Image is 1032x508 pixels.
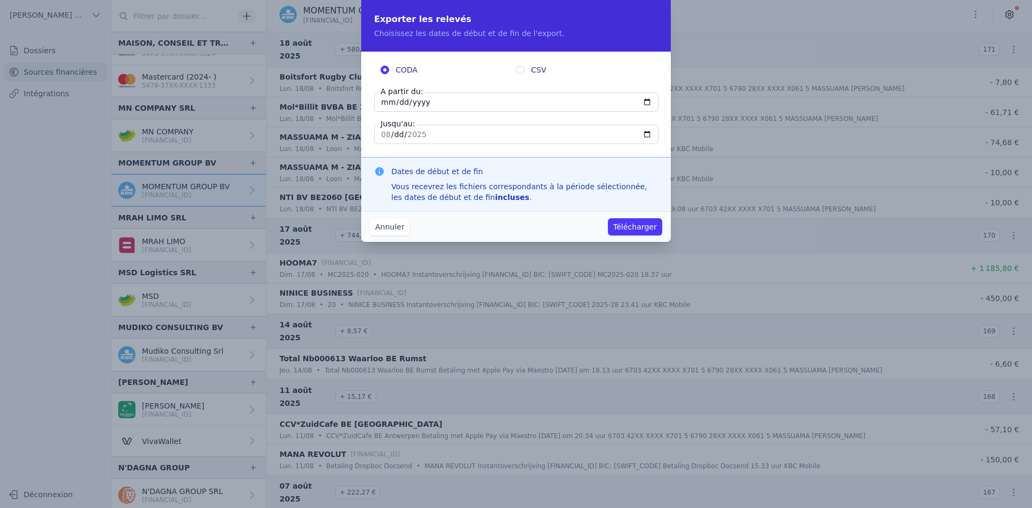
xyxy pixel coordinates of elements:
[378,118,417,129] label: Jusqu'au:
[374,28,658,39] p: Choisissez les dates de début et de fin de l'export.
[374,13,658,26] h2: Exporter les relevés
[516,66,525,74] input: CSV
[391,181,658,203] div: Vous recevrez les fichiers correspondants à la période sélectionnée, les dates de début et de fin .
[378,86,425,97] label: A partir du:
[531,65,546,75] span: CSV
[495,193,529,202] strong: incluses
[396,65,418,75] span: CODA
[381,66,389,74] input: CODA
[381,65,516,75] label: CODA
[608,218,662,235] button: Télécharger
[516,65,651,75] label: CSV
[391,166,658,177] h3: Dates de début et de fin
[370,218,410,235] button: Annuler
